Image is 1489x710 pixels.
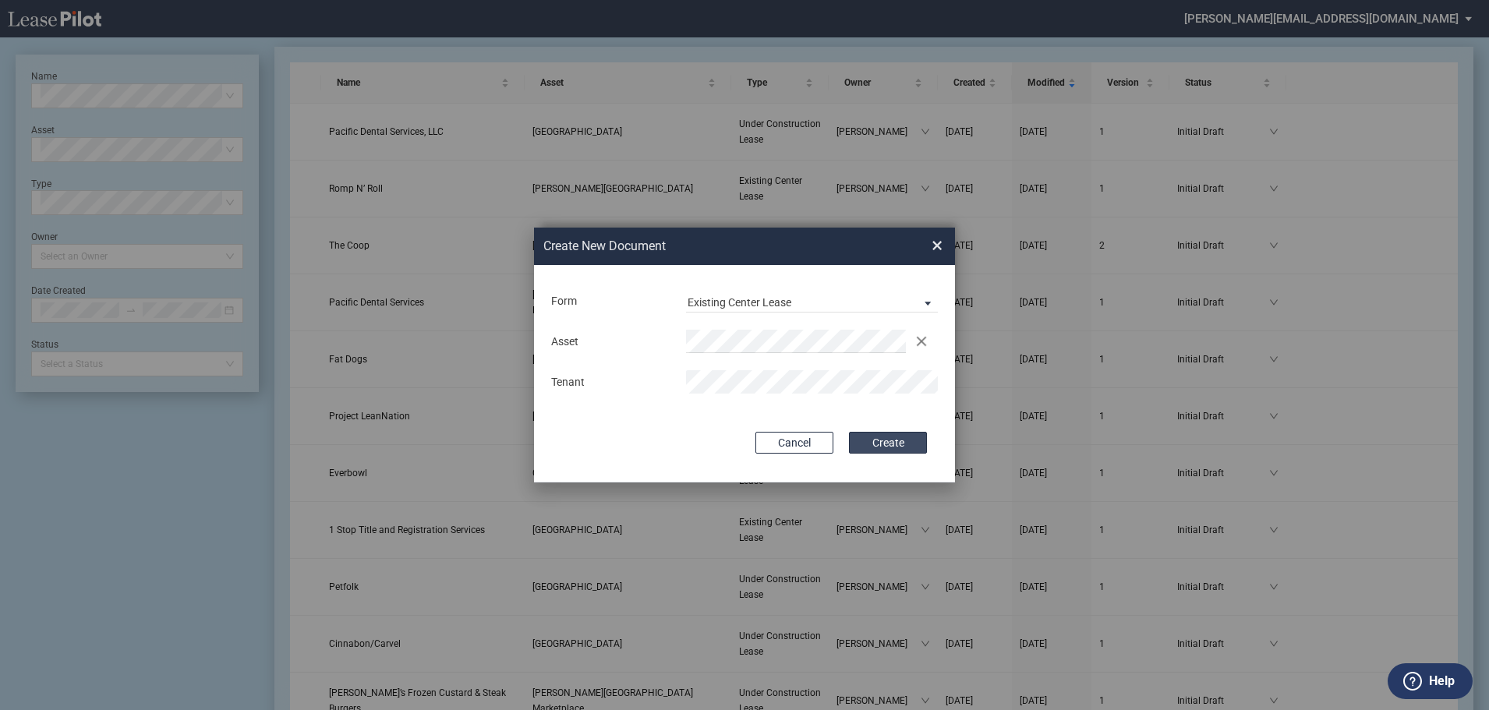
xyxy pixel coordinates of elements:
span: × [932,233,943,258]
md-dialog: Create New ... [534,228,955,483]
button: Cancel [755,432,833,454]
div: Tenant [542,375,677,390]
div: Existing Center Lease [688,296,791,309]
md-select: Lease Form: Existing Center Lease [686,289,938,313]
h2: Create New Document [543,238,875,255]
div: Asset [542,334,677,350]
div: Form [542,294,677,309]
button: Create [849,432,927,454]
label: Help [1429,671,1455,691]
